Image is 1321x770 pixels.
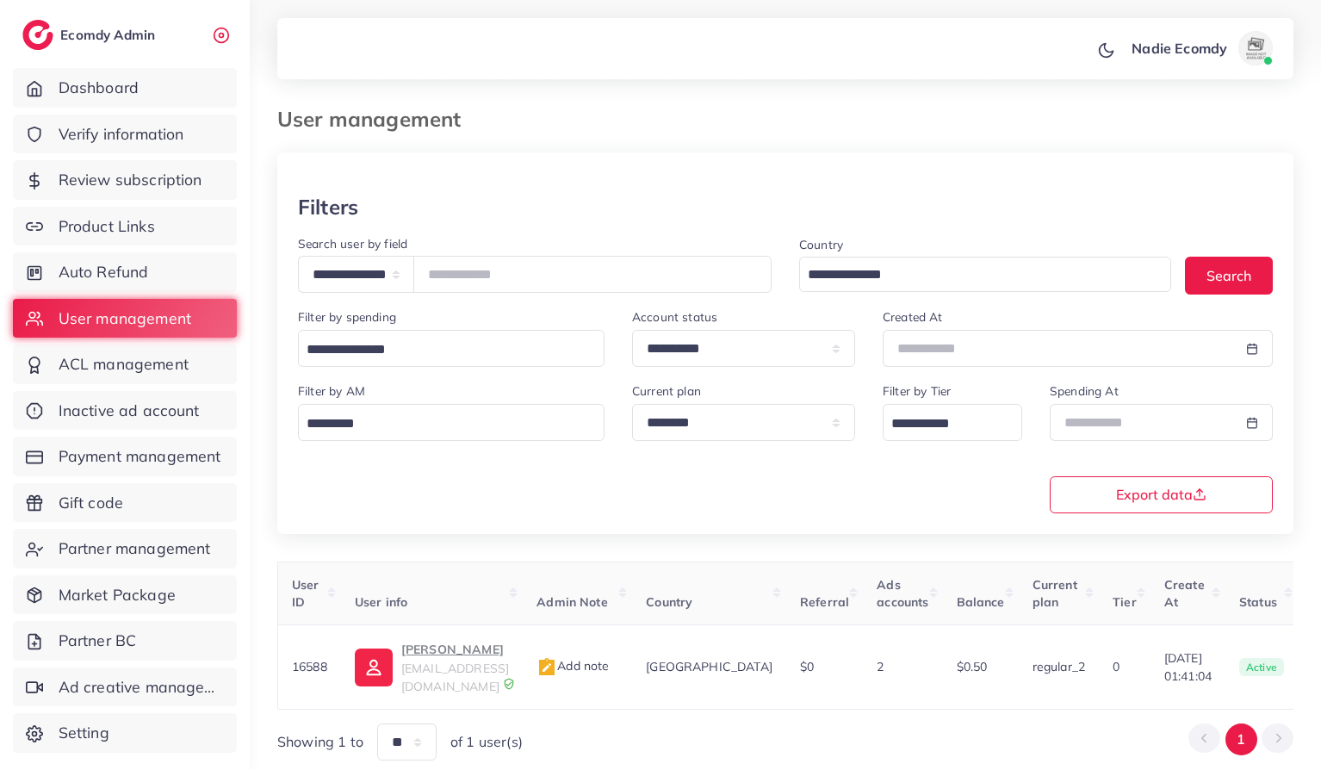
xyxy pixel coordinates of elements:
[298,382,365,400] label: Filter by AM
[800,594,849,610] span: Referral
[646,594,692,610] span: Country
[355,639,509,695] a: [PERSON_NAME][EMAIL_ADDRESS][DOMAIN_NAME]
[877,659,884,674] span: 2
[1239,658,1284,677] span: active
[298,404,605,441] div: Search for option
[957,659,988,674] span: $0.50
[59,169,202,191] span: Review subscription
[1185,257,1273,294] button: Search
[1188,723,1293,755] ul: Pagination
[13,252,237,292] a: Auto Refund
[301,411,582,438] input: Search for option
[13,345,237,384] a: ACL management
[1050,382,1119,400] label: Spending At
[13,207,237,246] a: Product Links
[536,658,609,674] span: Add note
[59,584,176,606] span: Market Package
[13,668,237,707] a: Ad creative management
[292,577,319,610] span: User ID
[292,659,327,674] span: 16588
[1164,577,1205,610] span: Create At
[277,107,474,132] h3: User management
[883,404,1022,441] div: Search for option
[1239,594,1277,610] span: Status
[298,195,358,220] h3: Filters
[503,678,515,690] img: 9CAL8B2pu8EFxCJHYAAAAldEVYdGRhdGU6Y3JlYXRlADIwMjItMTItMDlUMDQ6NTg6MzkrMDA6MDBXSlgLAAAAJXRFWHRkYXR...
[59,400,200,422] span: Inactive ad account
[1164,649,1212,685] span: [DATE] 01:41:04
[1116,487,1206,501] span: Export data
[883,382,951,400] label: Filter by Tier
[13,575,237,615] a: Market Package
[355,594,407,610] span: User info
[59,307,191,330] span: User management
[1238,31,1273,65] img: avatar
[1122,31,1280,65] a: Nadie Ecomdyavatar
[59,676,224,699] span: Ad creative management
[13,621,237,661] a: Partner BC
[877,577,928,610] span: Ads accounts
[59,123,184,146] span: Verify information
[355,649,393,686] img: ic-user-info.36bf1079.svg
[802,262,1149,289] input: Search for option
[957,594,1005,610] span: Balance
[800,659,814,674] span: $0
[13,391,237,431] a: Inactive ad account
[298,235,407,252] label: Search user by field
[450,732,523,752] span: of 1 user(s)
[298,330,605,367] div: Search for option
[298,308,396,326] label: Filter by spending
[13,437,237,476] a: Payment management
[13,68,237,108] a: Dashboard
[632,382,701,400] label: Current plan
[277,732,363,752] span: Showing 1 to
[536,657,557,678] img: admin_note.cdd0b510.svg
[536,594,608,610] span: Admin Note
[13,529,237,568] a: Partner management
[401,639,509,660] p: [PERSON_NAME]
[1033,659,1085,674] span: regular_2
[59,537,211,560] span: Partner management
[59,353,189,376] span: ACL management
[799,257,1171,292] div: Search for option
[632,308,717,326] label: Account status
[59,630,137,652] span: Partner BC
[13,160,237,200] a: Review subscription
[13,115,237,154] a: Verify information
[1113,594,1137,610] span: Tier
[59,215,155,238] span: Product Links
[301,337,582,363] input: Search for option
[59,722,109,744] span: Setting
[59,492,123,514] span: Gift code
[13,299,237,338] a: User management
[59,261,149,283] span: Auto Refund
[59,445,221,468] span: Payment management
[646,659,772,674] span: [GEOGRAPHIC_DATA]
[883,308,943,326] label: Created At
[401,661,509,693] span: [EMAIL_ADDRESS][DOMAIN_NAME]
[59,77,139,99] span: Dashboard
[1050,476,1273,513] button: Export data
[799,236,843,253] label: Country
[1132,38,1227,59] p: Nadie Ecomdy
[1033,577,1077,610] span: Current plan
[13,483,237,523] a: Gift code
[1225,723,1257,755] button: Go to page 1
[60,27,159,43] h2: Ecomdy Admin
[22,20,53,50] img: logo
[1113,659,1119,674] span: 0
[22,20,159,50] a: logoEcomdy Admin
[885,411,1000,438] input: Search for option
[13,713,237,753] a: Setting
